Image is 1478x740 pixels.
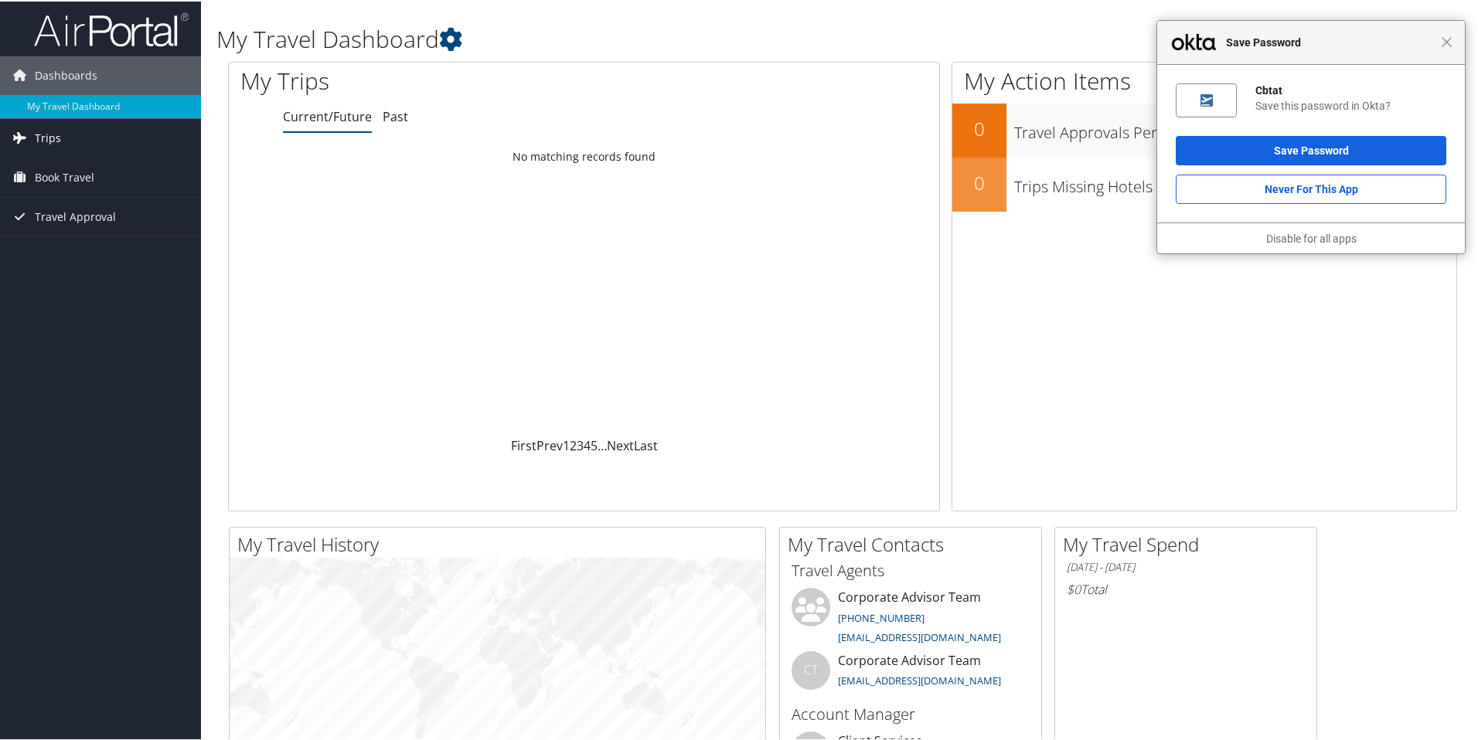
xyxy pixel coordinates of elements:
[952,156,1456,210] a: 0Trips Missing Hotels
[511,436,536,453] a: First
[1441,35,1452,46] span: Close
[1255,97,1446,111] div: Save this password in Okta?
[216,22,1051,54] h1: My Travel Dashboard
[35,157,94,195] span: Book Travel
[1218,32,1441,50] span: Save Password
[788,530,1041,556] h2: My Travel Contacts
[1067,579,1081,596] span: $0
[634,436,658,453] a: Last
[1200,93,1213,105] img: 9IrUADAAAABklEQVQDAMp15y9HRpfFAAAAAElFTkSuQmCC
[1063,530,1316,556] h2: My Travel Spend
[237,530,765,556] h2: My Travel History
[838,629,1001,643] a: [EMAIL_ADDRESS][DOMAIN_NAME]
[577,436,584,453] a: 3
[1014,113,1456,142] h3: Travel Approvals Pending (Advisor Booked)
[838,672,1001,686] a: [EMAIL_ADDRESS][DOMAIN_NAME]
[584,436,591,453] a: 4
[607,436,634,453] a: Next
[792,558,1030,580] h3: Travel Agents
[35,55,97,93] span: Dashboards
[591,436,598,453] a: 5
[952,63,1456,96] h1: My Action Items
[952,114,1006,141] h2: 0
[838,609,925,623] a: [PHONE_NUMBER]
[35,196,116,235] span: Travel Approval
[536,436,563,453] a: Prev
[1255,82,1446,96] div: Cbtat
[229,141,939,169] td: No matching records found
[35,117,61,156] span: Trips
[34,10,189,46] img: airportal-logo.png
[952,102,1456,156] a: 0Travel Approvals Pending (Advisor Booked)
[792,650,830,688] div: CT
[952,168,1006,195] h2: 0
[1067,579,1305,596] h6: Total
[1067,558,1305,573] h6: [DATE] - [DATE]
[1266,231,1357,243] a: Disable for all apps
[784,650,1037,700] li: Corporate Advisor Team
[1176,134,1446,164] button: Save Password
[1014,167,1456,196] h3: Trips Missing Hotels
[383,107,408,124] a: Past
[563,436,570,453] a: 1
[570,436,577,453] a: 2
[784,586,1037,650] li: Corporate Advisor Team
[1347,8,1469,54] a: [PERSON_NAME]
[283,107,372,124] a: Current/Future
[1176,173,1446,202] button: Never for this App
[598,436,607,453] span: …
[240,63,632,96] h1: My Trips
[792,702,1030,724] h3: Account Manager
